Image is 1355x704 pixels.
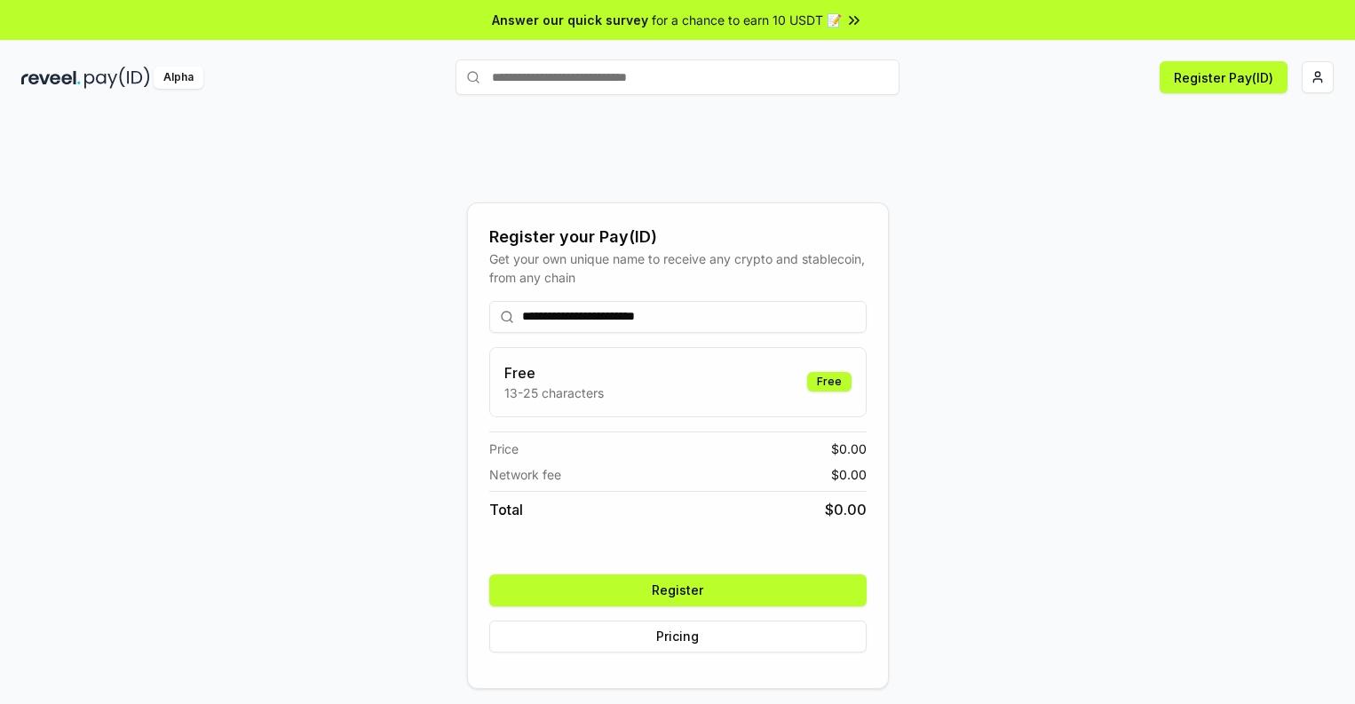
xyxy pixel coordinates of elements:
[489,249,867,287] div: Get your own unique name to receive any crypto and stablecoin, from any chain
[492,11,648,29] span: Answer our quick survey
[489,499,523,520] span: Total
[831,465,867,484] span: $ 0.00
[652,11,842,29] span: for a chance to earn 10 USDT 📝
[807,372,852,392] div: Free
[21,67,81,89] img: reveel_dark
[489,225,867,249] div: Register your Pay(ID)
[1160,61,1288,93] button: Register Pay(ID)
[489,439,519,458] span: Price
[504,362,604,384] h3: Free
[489,621,867,653] button: Pricing
[84,67,150,89] img: pay_id
[489,574,867,606] button: Register
[154,67,203,89] div: Alpha
[489,465,561,484] span: Network fee
[825,499,867,520] span: $ 0.00
[504,384,604,402] p: 13-25 characters
[831,439,867,458] span: $ 0.00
